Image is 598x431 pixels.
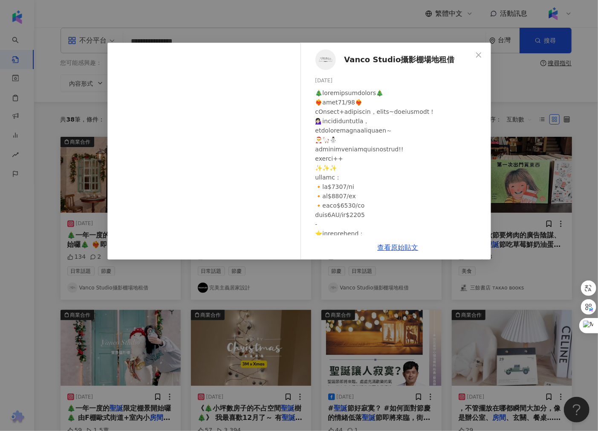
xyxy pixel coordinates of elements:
img: KOL Avatar [315,49,336,70]
span: close [475,52,482,58]
a: KOL AvatarVanco Studio攝影棚場地租借 [315,49,472,70]
a: 查看原始貼文 [378,243,419,252]
button: Close [470,46,487,64]
div: [DATE] [315,77,484,85]
span: Vanco Studio攝影棚場地租借 [344,54,455,66]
